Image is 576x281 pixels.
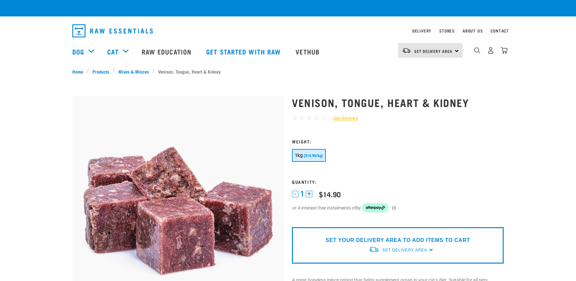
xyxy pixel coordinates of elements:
[115,68,153,75] a: Mixes & Minces
[292,97,504,108] h1: Venison, Tongue, Heart & Kidney
[67,22,509,40] nav: dropdown navigation
[412,30,431,32] a: Delivery
[314,114,319,122] span: ☆
[487,47,494,54] img: user.png
[72,68,504,75] nav: breadcrumbs
[474,47,480,54] img: home-icon-1@2x.png
[295,153,303,158] span: 1kg
[362,203,389,212] img: Afterpay
[439,30,455,32] a: Stores
[402,48,411,54] img: van-moving.png
[289,38,328,65] a: Vethub
[306,191,312,197] button: +
[292,179,504,184] h3: Quantity:
[382,248,427,252] span: Set Delivery Area
[292,191,299,197] button: -
[292,114,298,122] span: ☆
[135,38,200,65] a: Raw Education
[72,47,84,56] a: Dog
[325,236,470,244] p: SET YOUR DELIVERY AREA TO ADD ITEMS TO CART
[321,114,326,122] span: ☆
[89,68,113,75] a: Products
[72,24,153,37] img: Raw Essentials Logo
[319,190,341,198] div: $14.90
[107,47,118,56] a: Cat
[491,30,509,32] a: Contact
[300,190,304,197] span: 1
[326,115,358,122] a: See Reviews
[501,47,508,54] img: home-icon@2x.png
[304,154,323,158] span: ($14.90/kg)
[292,149,326,162] button: 1kg ($14.90/kg)
[299,114,305,122] span: ☆
[369,246,379,253] img: van-moving.png
[200,38,289,65] a: Get started with Raw
[292,139,504,144] h3: Weight:
[414,50,452,52] span: Set Delivery Area
[72,68,87,75] a: Home
[306,114,312,122] span: ☆
[292,203,504,212] div: or 4 interest-free instalments of by
[463,30,483,32] a: About Us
